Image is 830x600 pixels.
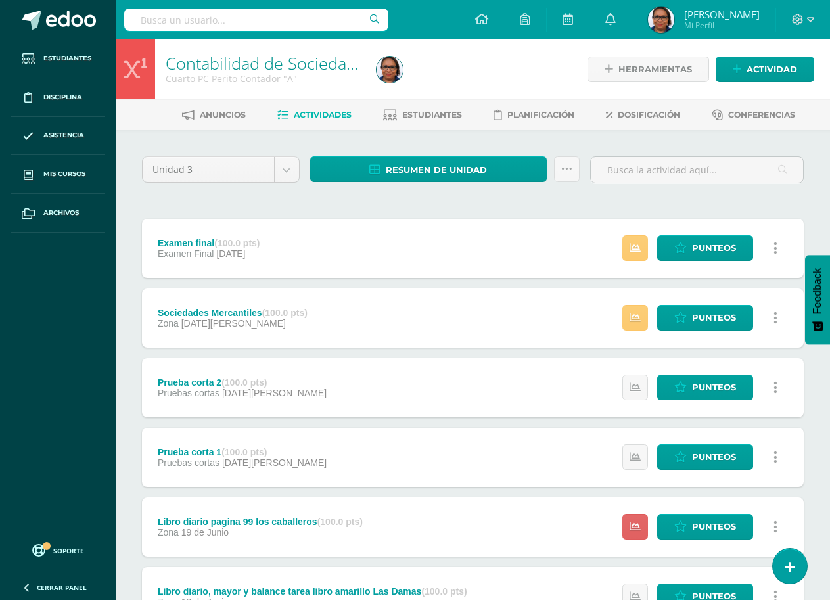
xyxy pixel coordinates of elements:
[11,194,105,233] a: Archivos
[43,169,85,179] span: Mis cursos
[591,157,803,183] input: Busca la actividad aquí...
[386,158,487,182] span: Resumen de unidad
[11,78,105,117] a: Disciplina
[222,388,327,398] span: [DATE][PERSON_NAME]
[377,57,403,83] img: 0db91d0802713074fb0c9de2dd01ee27.png
[158,586,467,597] div: Libro diario, mayor y balance tarea libro amarillo Las Damas
[657,375,753,400] a: Punteos
[221,447,267,457] strong: (100.0 pts)
[158,318,179,329] span: Zona
[317,517,363,527] strong: (100.0 pts)
[692,375,736,400] span: Punteos
[158,447,327,457] div: Prueba corta 1
[657,514,753,540] a: Punteos
[494,104,574,126] a: Planificación
[684,20,760,31] span: Mi Perfil
[43,208,79,218] span: Archivos
[181,318,286,329] span: [DATE][PERSON_NAME]
[158,388,219,398] span: Pruebas cortas
[11,117,105,156] a: Asistencia
[37,583,87,592] span: Cerrar panel
[222,457,327,468] span: [DATE][PERSON_NAME]
[507,110,574,120] span: Planificación
[182,104,246,126] a: Anuncios
[158,517,363,527] div: Libro diario pagina 99 los caballeros
[421,586,467,597] strong: (100.0 pts)
[16,541,100,559] a: Soporte
[181,527,229,538] span: 19 de Junio
[166,52,373,74] a: Contabilidad de Sociedades
[805,255,830,344] button: Feedback - Mostrar encuesta
[143,157,299,182] a: Unidad 3
[618,110,680,120] span: Dosificación
[812,268,823,314] span: Feedback
[747,57,797,81] span: Actividad
[618,57,692,81] span: Herramientas
[158,377,327,388] div: Prueba corta 2
[158,457,219,468] span: Pruebas cortas
[588,57,709,82] a: Herramientas
[158,527,179,538] span: Zona
[657,305,753,331] a: Punteos
[200,110,246,120] span: Anuncios
[152,157,264,182] span: Unidad 3
[43,130,84,141] span: Asistencia
[606,104,680,126] a: Dosificación
[383,104,462,126] a: Estudiantes
[11,39,105,78] a: Estudiantes
[53,546,84,555] span: Soporte
[11,155,105,194] a: Mis cursos
[402,110,462,120] span: Estudiantes
[158,308,308,318] div: Sociedades Mercantiles
[166,54,361,72] h1: Contabilidad de Sociedades
[310,156,547,182] a: Resumen de unidad
[692,445,736,469] span: Punteos
[657,444,753,470] a: Punteos
[692,236,736,260] span: Punteos
[124,9,388,31] input: Busca un usuario...
[692,306,736,330] span: Punteos
[214,238,260,248] strong: (100.0 pts)
[166,72,361,85] div: Cuarto PC Perito Contador 'A'
[158,248,214,259] span: Examen Final
[262,308,308,318] strong: (100.0 pts)
[684,8,760,21] span: [PERSON_NAME]
[43,53,91,64] span: Estudiantes
[221,377,267,388] strong: (100.0 pts)
[158,238,260,248] div: Examen final
[712,104,795,126] a: Conferencias
[692,515,736,539] span: Punteos
[277,104,352,126] a: Actividades
[657,235,753,261] a: Punteos
[716,57,814,82] a: Actividad
[43,92,82,103] span: Disciplina
[216,248,245,259] span: [DATE]
[648,7,674,33] img: 0db91d0802713074fb0c9de2dd01ee27.png
[294,110,352,120] span: Actividades
[728,110,795,120] span: Conferencias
